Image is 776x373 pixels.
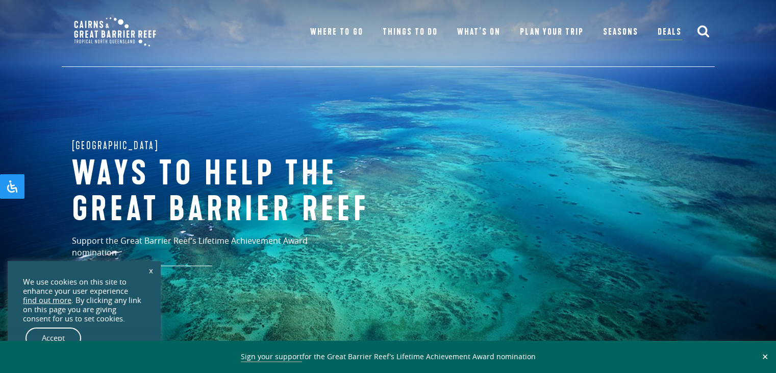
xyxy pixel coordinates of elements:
span: for the Great Barrier Reef’s Lifetime Achievement Award nomination [241,352,536,362]
svg: Open Accessibility Panel [6,180,18,193]
a: Where To Go [310,25,363,39]
a: Things To Do [383,25,438,39]
a: Plan Your Trip [520,25,584,39]
a: Seasons [603,25,638,39]
a: Deals [658,25,682,40]
span: [GEOGRAPHIC_DATA] [72,137,159,154]
a: x [144,259,158,282]
p: Support the Great Barrier Reef’s Lifetime Achievement Award nomination [72,235,353,266]
a: Accept [26,328,81,349]
a: Sign your support [241,352,302,362]
a: find out more [23,296,71,305]
a: What’s On [457,25,500,39]
h1: Ways to help the great barrier reef [72,156,409,227]
img: CGBR-TNQ_dual-logo.svg [67,10,163,54]
div: We use cookies on this site to enhance your user experience . By clicking any link on this page y... [23,277,145,323]
button: Close [759,352,771,361]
